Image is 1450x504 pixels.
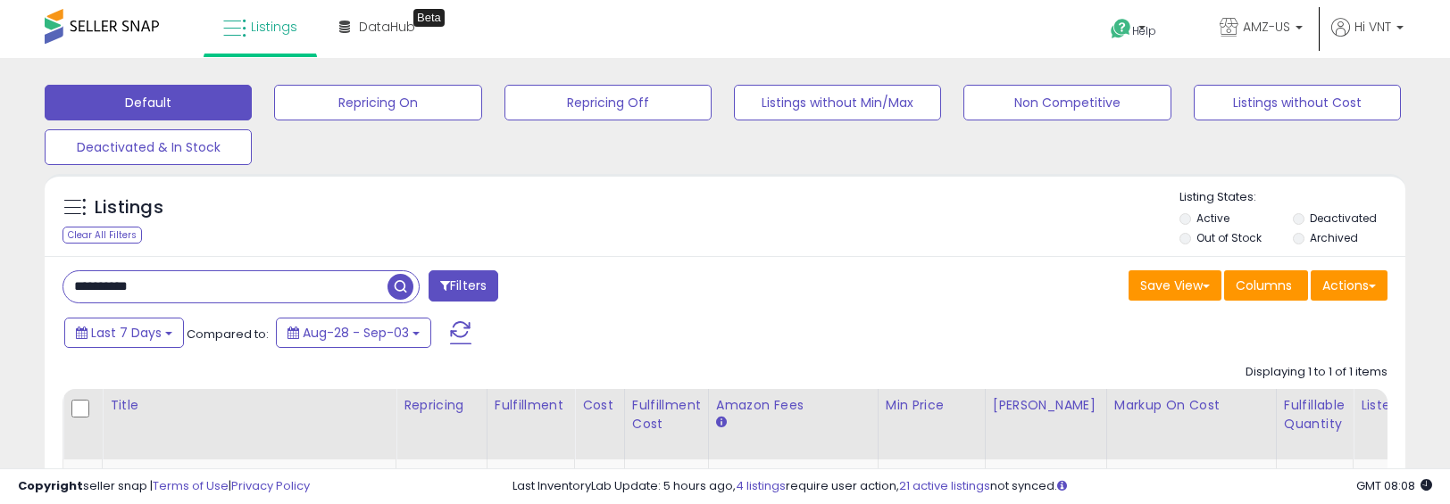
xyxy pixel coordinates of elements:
div: Tooltip anchor [413,9,445,27]
button: Repricing Off [504,85,712,120]
button: Columns [1224,270,1308,301]
i: Get Help [1110,18,1132,40]
div: Repricing [404,396,479,415]
a: Help [1096,4,1191,58]
button: Filters [429,270,498,302]
div: Title [110,396,388,415]
button: Non Competitive [963,85,1171,120]
th: The percentage added to the cost of goods (COGS) that forms the calculator for Min & Max prices. [1106,389,1276,459]
button: Listings without Cost [1194,85,1401,120]
span: AMZ-US [1243,18,1290,36]
div: [PERSON_NAME] [993,396,1099,415]
span: Columns [1236,277,1292,294]
div: Clear All Filters [62,227,142,244]
div: Amazon Fees [716,396,871,415]
button: Repricing On [274,85,481,120]
span: Last 7 Days [91,324,162,342]
button: Last 7 Days [64,318,184,348]
div: seller snap | | [18,478,310,495]
span: 2025-09-11 08:08 GMT [1356,477,1432,494]
span: DataHub [359,18,415,36]
label: Deactivated [1310,211,1377,226]
label: Active [1196,211,1229,226]
strong: Copyright [18,477,83,494]
span: Aug-28 - Sep-03 [303,324,409,342]
div: Last InventoryLab Update: 5 hours ago, require user action, not synced. [512,478,1432,495]
a: Hi VNT [1331,18,1404,58]
span: Help [1132,23,1156,38]
button: Aug-28 - Sep-03 [276,318,431,348]
label: Out of Stock [1196,230,1262,245]
span: Hi VNT [1354,18,1391,36]
a: 21 active listings [899,477,990,494]
h5: Listings [95,195,163,220]
div: Fulfillment Cost [632,396,701,434]
button: Listings without Min/Max [734,85,941,120]
div: Fulfillment [495,396,567,415]
p: Listing States: [1179,189,1405,206]
a: Terms of Use [153,477,229,494]
button: Save View [1129,270,1221,301]
button: Actions [1311,270,1387,301]
button: Default [45,85,252,120]
label: Archived [1310,230,1358,245]
a: Privacy Policy [231,477,310,494]
a: 4 listings [736,477,786,494]
div: Fulfillable Quantity [1284,396,1346,434]
button: Deactivated & In Stock [45,129,252,165]
div: Min Price [886,396,978,415]
span: Compared to: [187,326,269,343]
div: Cost [582,396,617,415]
span: Listings [251,18,297,36]
div: Markup on Cost [1114,396,1269,415]
small: Amazon Fees. [716,415,727,431]
div: Displaying 1 to 1 of 1 items [1246,364,1387,381]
